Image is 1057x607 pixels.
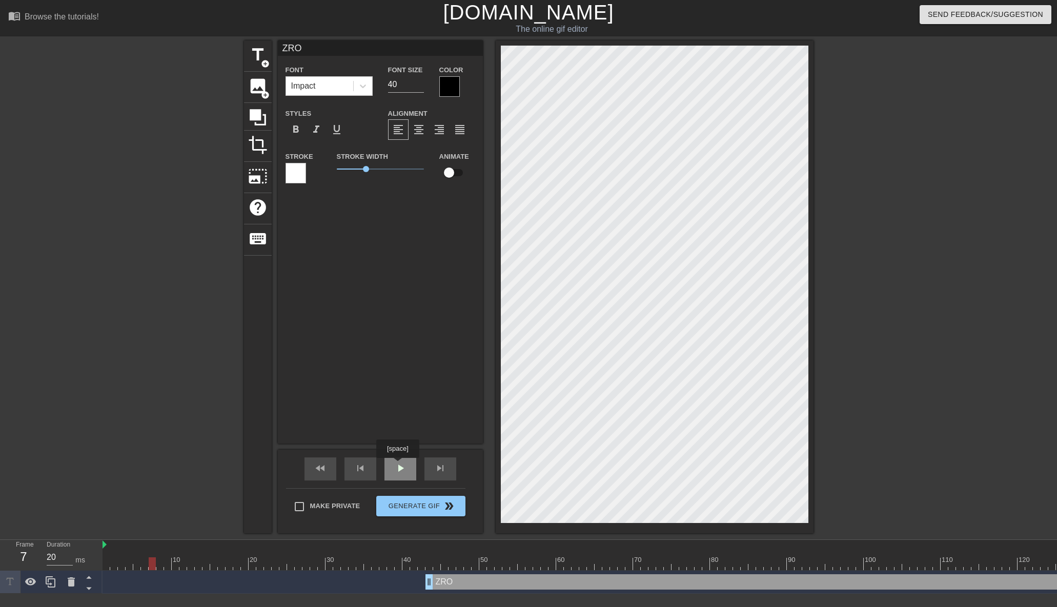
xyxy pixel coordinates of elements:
span: format_align_left [392,123,404,136]
label: Stroke Width [337,152,388,162]
div: 10 [173,555,182,565]
div: 20 [250,555,259,565]
div: 7 [16,548,31,566]
label: Animate [439,152,469,162]
label: Font Size [388,65,423,75]
span: Generate Gif [380,500,461,512]
div: 120 [1019,555,1031,565]
span: skip_next [434,462,446,474]
div: ms [75,555,85,566]
div: Browse the tutorials! [25,12,99,21]
span: format_align_center [413,123,425,136]
span: format_underline [331,123,343,136]
div: 30 [327,555,336,565]
div: The online gif editor [357,23,746,35]
div: 110 [942,555,954,565]
div: 50 [480,555,490,565]
span: keyboard [248,229,268,248]
span: menu_book [8,10,21,22]
label: Stroke [286,152,313,162]
span: format_align_justify [454,123,466,136]
span: Send Feedback/Suggestion [928,8,1043,21]
div: 60 [557,555,566,565]
span: format_italic [310,123,322,136]
span: Make Private [310,501,360,511]
div: 100 [865,555,878,565]
a: [DOMAIN_NAME] [443,1,614,24]
div: Impact [291,80,316,92]
label: Duration [47,542,70,548]
span: title [248,45,268,65]
span: play_arrow [394,462,406,474]
span: add_circle [261,91,270,99]
div: 70 [634,555,643,565]
span: skip_previous [354,462,367,474]
div: Frame [8,540,39,570]
button: Generate Gif [376,496,465,516]
span: format_bold [290,123,302,136]
div: 40 [403,555,413,565]
div: 90 [788,555,797,565]
span: photo_size_select_large [248,166,268,186]
a: Browse the tutorials! [8,10,99,26]
span: double_arrow [443,500,455,512]
label: Font [286,65,303,75]
button: Send Feedback/Suggestion [920,5,1051,24]
label: Color [439,65,463,75]
label: Alignment [388,109,428,119]
span: fast_rewind [314,462,327,474]
span: drag_handle [424,577,434,587]
span: image [248,76,268,96]
label: Styles [286,109,312,119]
span: help [248,198,268,217]
span: crop [248,135,268,155]
div: 80 [711,555,720,565]
span: format_align_right [433,123,445,136]
span: add_circle [261,59,270,68]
